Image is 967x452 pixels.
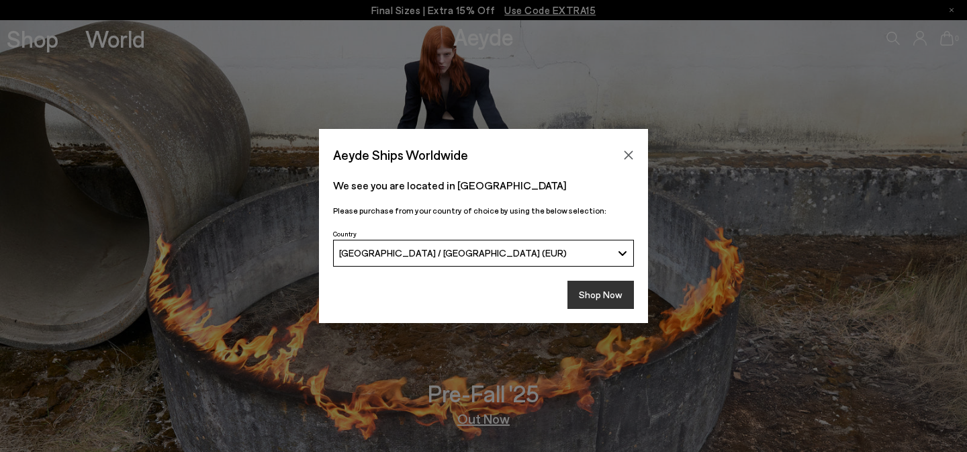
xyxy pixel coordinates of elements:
[567,281,634,309] button: Shop Now
[333,230,357,238] span: Country
[333,204,634,217] p: Please purchase from your country of choice by using the below selection:
[618,145,639,165] button: Close
[333,143,468,167] span: Aeyde Ships Worldwide
[339,247,567,259] span: [GEOGRAPHIC_DATA] / [GEOGRAPHIC_DATA] (EUR)
[333,177,634,193] p: We see you are located in [GEOGRAPHIC_DATA]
